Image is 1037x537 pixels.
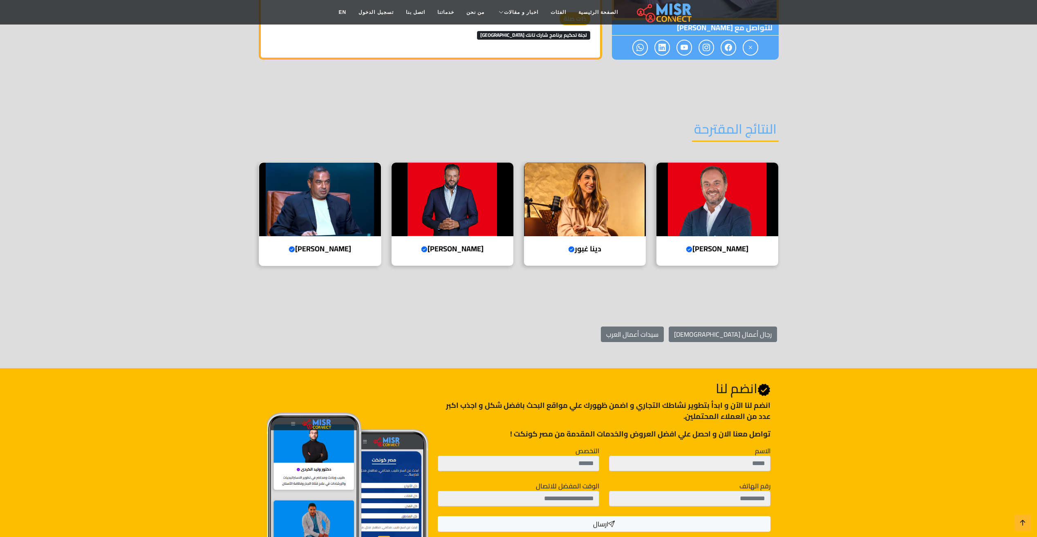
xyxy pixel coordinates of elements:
span: لجنة تحكيم برنامج شارك تانك [GEOGRAPHIC_DATA] [477,31,590,39]
a: تسجيل الدخول [352,4,399,20]
a: خدماتنا [431,4,460,20]
a: رجال أعمال [DEMOGRAPHIC_DATA] [669,327,777,342]
svg: Verified account [757,383,770,396]
svg: Verified account [289,246,295,253]
p: تواصل معنا الان و احصل علي افضل العروض والخدمات المقدمة من مصر كونكت ! [438,428,770,439]
span: للتواصل مع [PERSON_NAME] [612,20,779,36]
a: من نحن [460,4,491,20]
h4: [PERSON_NAME] [663,244,772,253]
a: أحمد طارق خليل [PERSON_NAME] [651,162,784,266]
h2: انضم لنا [438,380,770,396]
h4: دينا غبور [530,244,640,253]
span: اخبار و مقالات [504,9,538,16]
img: دينا غبور [524,163,646,236]
img: أحمد طارق خليل [656,163,778,236]
a: لجنة تحكيم برنامج شارك تانك [GEOGRAPHIC_DATA] [477,28,590,40]
img: main.misr_connect [637,2,692,22]
svg: Verified account [686,246,692,253]
svg: Verified account [568,246,575,253]
a: الصفحة الرئيسية [572,4,624,20]
a: محمد إسماعيل منصور [PERSON_NAME] [254,162,386,266]
a: اخبار و مقالات [491,4,544,20]
a: EN [333,4,353,20]
h2: النتائج المقترحة [692,121,779,142]
label: الاسم [755,446,770,456]
svg: Verified account [421,246,428,253]
label: التخصص [576,446,599,456]
a: أيمن ممدوح [PERSON_NAME] [386,162,519,266]
img: أيمن ممدوح [392,163,513,236]
h4: [PERSON_NAME] [265,244,375,253]
label: رقم الهاتف [739,481,770,491]
img: محمد إسماعيل منصور [259,163,381,236]
a: اتصل بنا [400,4,431,20]
label: الوقت المفضل للاتصال [536,481,599,491]
a: سيدات أعمال العرب [601,327,664,342]
h4: [PERSON_NAME] [398,244,507,253]
a: دينا غبور دينا غبور [519,162,651,266]
a: الفئات [544,4,572,20]
button: ارسال [438,516,770,532]
p: انضم لنا اﻵن و ابدأ بتطوير نشاطك التجاري و اضمن ظهورك علي مواقع البحث بافضل شكل و اجذب اكبر عدد م... [438,400,770,422]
